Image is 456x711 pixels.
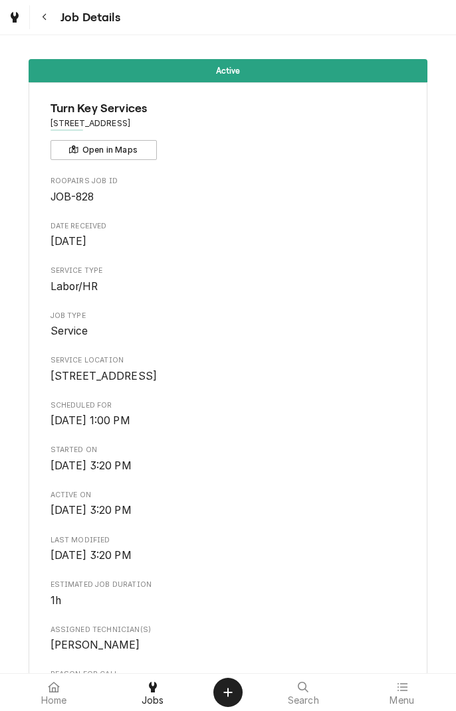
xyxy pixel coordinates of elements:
[51,235,87,248] span: [DATE]
[51,535,406,546] span: Last Modified
[51,279,406,295] span: Service Type
[3,5,27,29] a: Go to Jobs
[51,445,406,455] span: Started On
[29,59,427,82] div: Status
[51,593,406,609] span: Estimated Job Duration
[51,325,88,337] span: Service
[51,458,406,474] span: Started On
[51,548,406,564] span: Last Modified
[51,100,406,118] span: Name
[51,234,406,250] span: Date Received
[51,323,406,339] span: Job Type
[51,459,132,472] span: [DATE] 3:20 PM
[104,676,202,708] a: Jobs
[51,189,406,205] span: Roopairs Job ID
[354,676,451,708] a: Menu
[51,266,406,276] span: Service Type
[51,176,406,187] span: Roopairs Job ID
[51,490,406,501] span: Active On
[51,140,157,160] button: Open in Maps
[51,400,406,411] span: Scheduled For
[51,191,94,203] span: JOB-828
[213,678,243,707] button: Create Object
[57,9,120,27] span: Job Details
[288,695,319,706] span: Search
[51,580,406,590] span: Estimated Job Duration
[51,625,406,653] div: Assigned Technician(s)
[51,549,132,562] span: [DATE] 3:20 PM
[51,503,406,518] span: Active On
[51,639,140,651] span: [PERSON_NAME]
[51,176,406,204] div: Roopairs Job ID
[51,311,406,321] span: Job Type
[51,221,406,250] div: Date Received
[142,695,164,706] span: Jobs
[51,413,406,429] span: Scheduled For
[51,370,158,382] span: [STREET_ADDRESS]
[51,625,406,635] span: Assigned Technician(s)
[51,266,406,294] div: Service Type
[51,221,406,232] span: Date Received
[51,368,406,384] span: Service Location
[51,669,406,680] span: Reason For Call
[51,280,98,293] span: Labor/HR
[51,445,406,473] div: Started On
[51,637,406,653] span: Assigned Technician(s)
[5,676,103,708] a: Home
[51,594,61,607] span: 1h
[51,669,406,698] div: Reason For Call
[51,535,406,564] div: Last Modified
[51,118,406,129] span: Address
[51,355,406,366] span: Service Location
[33,5,57,29] button: Navigate back
[390,695,414,706] span: Menu
[216,66,241,75] span: Active
[51,580,406,608] div: Estimated Job Duration
[255,676,352,708] a: Search
[41,695,67,706] span: Home
[51,400,406,429] div: Scheduled For
[51,311,406,339] div: Job Type
[51,414,130,427] span: [DATE] 1:00 PM
[51,490,406,518] div: Active On
[51,355,406,384] div: Service Location
[51,100,406,160] div: Client Information
[51,504,132,516] span: [DATE] 3:20 PM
